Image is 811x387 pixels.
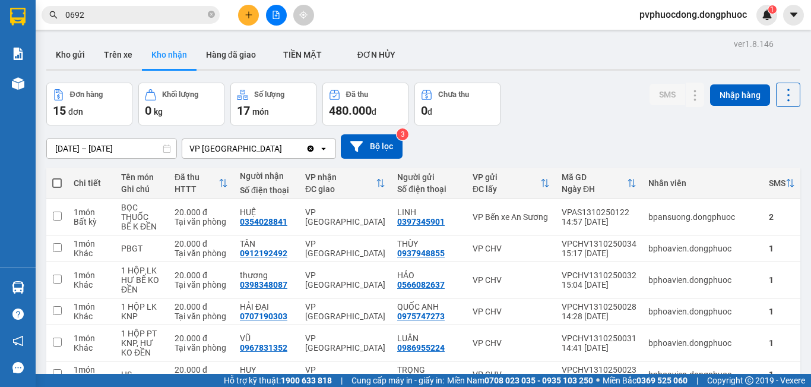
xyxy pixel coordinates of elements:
div: VP [GEOGRAPHIC_DATA] [189,143,282,155]
div: Số điện thoại [240,185,293,195]
div: BỂ K ĐỀN [121,222,163,231]
div: PBGT [121,244,163,253]
div: VP [GEOGRAPHIC_DATA] [305,239,385,258]
div: Đơn hàng [70,90,103,99]
div: 2 [769,212,795,222]
div: Số lượng [254,90,284,99]
div: VP CHV [473,244,550,253]
span: notification [12,335,24,347]
div: 1 HỘP LK [121,266,163,275]
span: question-circle [12,309,24,320]
div: SMS [769,178,785,188]
div: HẢI ĐẠI [240,302,293,312]
span: pvphuocdong.dongphuoc [630,7,756,22]
div: 20.000 đ [175,302,228,312]
input: Select a date range. [47,139,176,158]
div: 0975747273 [397,312,445,321]
div: 1 món [74,365,109,375]
button: plus [238,5,259,26]
div: Tại văn phòng [175,280,228,290]
div: Tên món [121,172,163,182]
div: 20.000 đ [175,333,228,343]
div: VP [GEOGRAPHIC_DATA] [305,270,385,290]
div: VPCHV1310250023 [562,365,636,375]
div: 14:28 [DATE] [562,312,636,321]
th: Toggle SortBy [299,168,391,199]
div: bphoavien.dongphuoc [648,307,757,316]
div: LUÂN [397,333,461,343]
div: Mã GD [562,172,627,182]
div: 0398348087 [240,280,287,290]
span: 1 [770,5,774,14]
span: 17 [237,103,250,118]
button: Khối lượng0kg [138,83,224,125]
div: Tại văn phòng [175,217,228,226]
div: 1 món [74,333,109,343]
button: Nhập hàng [710,84,770,106]
img: warehouse-icon [12,281,24,294]
svg: open [319,144,328,153]
div: 0566082637 [397,280,445,290]
div: Tại văn phòng [175,312,228,321]
strong: 0369 525 060 [636,376,688,385]
span: 15 [53,103,66,118]
button: Kho nhận [142,40,197,69]
span: aim [299,11,308,19]
div: Người gửi [397,172,461,182]
span: Miền Bắc [603,374,688,387]
div: 1 HỘP PT [121,329,163,338]
div: LINH [397,207,461,217]
th: Toggle SortBy [556,168,642,199]
div: 20.000 đ [175,270,228,280]
div: Đã thu [346,90,368,99]
div: HS [121,370,163,379]
div: Khối lượng [162,90,198,99]
div: 1 [769,370,795,379]
span: message [12,362,24,373]
div: Chưa thu [438,90,469,99]
span: đơn [68,107,83,117]
span: ĐƠN HỦY [357,50,395,59]
div: 0397345901 [397,217,445,226]
div: 1 [769,338,795,348]
div: THÙY [397,239,461,248]
button: Bộ lọc [341,134,403,159]
div: VP [GEOGRAPHIC_DATA] [305,333,385,353]
div: KNP, HƯ KO ĐỀN [121,338,163,357]
sup: 1 [768,5,777,14]
div: 0912192492 [240,248,287,258]
span: món [252,107,269,117]
div: Khác [74,248,109,258]
th: Toggle SortBy [467,168,556,199]
div: 0707190303 [240,312,287,321]
div: VP Bến xe An Sương [473,212,550,222]
span: 0 [145,103,151,118]
input: Tìm tên, số ĐT hoặc mã đơn [65,8,205,21]
div: HƯ BỂ KO ĐỀN [121,275,163,294]
div: 1 món [74,302,109,312]
div: Đã thu [175,172,218,182]
input: Selected VP Phước Đông. [283,143,284,155]
div: bphoavien.dongphuoc [648,370,757,379]
span: | [696,374,698,387]
div: TRỌNG [397,365,461,375]
span: Miền Nam [447,374,593,387]
div: Ghi chú [121,184,163,194]
span: plus [245,11,253,19]
strong: 0708 023 035 - 0935 103 250 [484,376,593,385]
div: VPCHV1310250032 [562,270,636,280]
button: aim [293,5,314,26]
div: bphoavien.dongphuoc [648,244,757,253]
div: bphoavien.dongphuoc [648,275,757,285]
button: Trên xe [94,40,142,69]
div: VPCHV1310250028 [562,302,636,312]
div: 1 món [74,239,109,248]
div: VP CHV [473,307,550,316]
div: VP gửi [473,172,540,182]
div: VP CHV [473,275,550,285]
span: kg [154,107,163,117]
span: 0 [421,103,427,118]
button: Chưa thu0đ [414,83,500,125]
div: 1 món [74,207,109,217]
div: HUY [240,365,293,375]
